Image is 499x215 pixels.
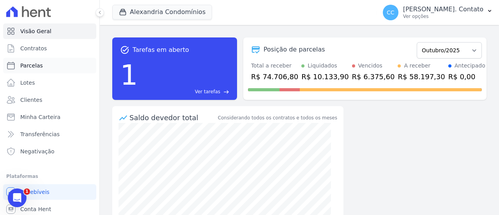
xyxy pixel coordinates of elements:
button: CC [PERSON_NAME]. Contato Ver opções [377,2,499,23]
span: Minha Carteira [20,113,60,121]
a: Transferências [3,126,96,142]
div: Antecipado [455,62,485,70]
span: Parcelas [20,62,43,69]
span: task_alt [120,45,129,55]
div: R$ 0,00 [448,71,485,82]
span: Transferências [20,130,60,138]
div: Considerando todos os contratos e todos os meses [218,114,337,121]
a: Recebíveis [3,184,96,200]
span: Tarefas em aberto [133,45,189,55]
div: 1 [120,55,138,95]
iframe: Intercom live chat [8,188,27,207]
p: Ver opções [403,13,483,20]
span: 1 [24,188,30,195]
span: east [223,89,229,95]
div: Liquidados [308,62,337,70]
span: Negativação [20,147,55,155]
div: Vencidos [358,62,382,70]
a: Ver tarefas east [141,88,229,95]
div: A receber [404,62,430,70]
a: Parcelas [3,58,96,73]
span: Visão Geral [20,27,51,35]
div: Plataformas [6,172,93,181]
a: Minha Carteira [3,109,96,125]
p: [PERSON_NAME]. Contato [403,5,483,13]
a: Visão Geral [3,23,96,39]
a: Clientes [3,92,96,108]
span: Contratos [20,44,47,52]
span: CC [387,10,395,15]
a: Contratos [3,41,96,56]
button: Alexandria Condomínios [112,5,212,20]
div: R$ 10.133,90 [301,71,349,82]
span: Ver tarefas [195,88,220,95]
span: Lotes [20,79,35,87]
div: Saldo devedor total [129,112,216,123]
div: Total a receber [251,62,298,70]
a: Negativação [3,144,96,159]
div: Posição de parcelas [264,45,325,54]
span: Recebíveis [20,188,50,196]
span: Conta Hent [20,205,51,213]
div: R$ 74.706,80 [251,71,298,82]
a: Lotes [3,75,96,91]
div: R$ 58.197,30 [398,71,445,82]
span: Clientes [20,96,42,104]
div: R$ 6.375,60 [352,71,395,82]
